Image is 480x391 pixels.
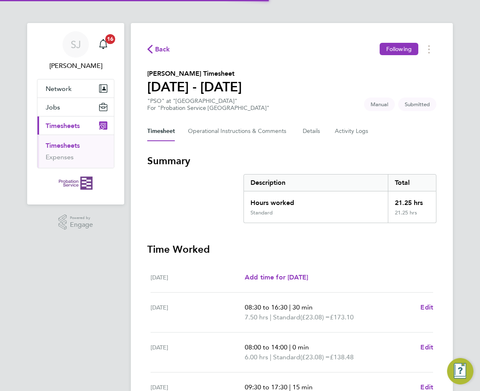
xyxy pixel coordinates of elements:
span: 7.50 hrs [245,313,268,321]
button: Timesheets [37,116,114,135]
div: Description [244,175,388,191]
span: 6.00 hrs [245,353,268,361]
span: Sian Jones [37,61,114,71]
span: 30 min [292,303,313,311]
button: Network [37,79,114,98]
span: Edit [420,383,433,391]
button: Activity Logs [335,121,369,141]
span: 16 [105,34,115,44]
a: SJ[PERSON_NAME] [37,31,114,71]
nav: Main navigation [27,23,124,205]
div: [DATE] [151,272,245,282]
span: 09:30 to 17:30 [245,383,288,391]
button: Back [147,44,170,54]
button: Timesheet [147,121,175,141]
span: (£23.08) = [300,353,330,361]
button: Following [380,43,418,55]
div: [DATE] [151,342,245,362]
h3: Summary [147,154,436,168]
div: Summary [243,174,436,223]
span: Edit [420,343,433,351]
span: Powered by [70,214,93,221]
span: Jobs [46,103,60,111]
span: £173.10 [330,313,354,321]
div: 21.25 hrs [388,209,436,223]
a: Timesheets [46,142,80,149]
span: Following [386,45,412,53]
a: 16 [95,31,111,58]
a: Edit [420,342,433,352]
button: Timesheets Menu [422,43,436,56]
h2: [PERSON_NAME] Timesheet [147,69,242,79]
span: £138.48 [330,353,354,361]
div: "PSO" at "[GEOGRAPHIC_DATA]" [147,98,269,112]
a: Powered byEngage [58,214,93,230]
div: [DATE] [151,303,245,322]
div: Standard [250,209,273,216]
h3: Time Worked [147,243,436,256]
span: Timesheets [46,122,80,130]
div: Hours worked [244,191,388,209]
a: Expenses [46,153,74,161]
span: | [270,353,271,361]
span: Network [46,85,72,93]
div: Total [388,175,436,191]
a: Go to home page [37,177,114,190]
button: Details [303,121,322,141]
span: 15 min [292,383,313,391]
span: SJ [71,39,81,50]
span: Engage [70,221,93,228]
span: | [289,383,291,391]
span: Standard [273,352,300,362]
span: (£23.08) = [300,313,330,321]
span: 0 min [292,343,309,351]
span: | [289,343,291,351]
a: Edit [420,303,433,312]
button: Operational Instructions & Comments [188,121,290,141]
img: probationservice-logo-retina.png [59,177,92,190]
a: Add time for [DATE] [245,272,308,282]
span: Add time for [DATE] [245,273,308,281]
h1: [DATE] - [DATE] [147,79,242,95]
span: | [289,303,291,311]
span: This timesheet was manually created. [364,98,395,111]
div: For "Probation Service [GEOGRAPHIC_DATA]" [147,105,269,112]
span: This timesheet is Submitted. [398,98,436,111]
span: | [270,313,271,321]
span: 08:00 to 14:00 [245,343,288,351]
div: 21.25 hrs [388,191,436,209]
span: Edit [420,303,433,311]
button: Jobs [37,98,114,116]
div: Timesheets [37,135,114,168]
button: Engage Resource Center [447,358,473,384]
span: Standard [273,312,300,322]
span: Back [155,44,170,54]
span: 08:30 to 16:30 [245,303,288,311]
